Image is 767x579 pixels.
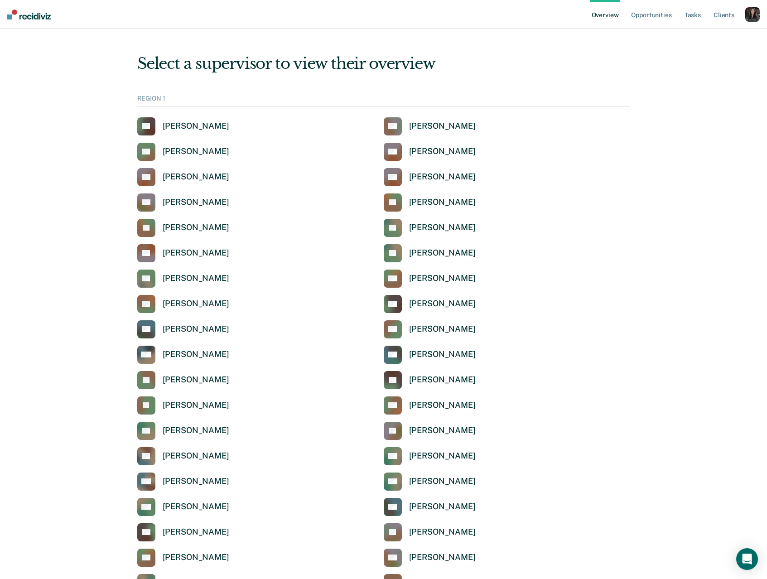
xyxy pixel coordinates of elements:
[409,197,476,207] div: [PERSON_NAME]
[384,396,476,415] a: [PERSON_NAME]
[163,324,229,334] div: [PERSON_NAME]
[384,473,476,491] a: [PERSON_NAME]
[137,244,229,262] a: [PERSON_NAME]
[409,121,476,131] div: [PERSON_NAME]
[384,193,476,212] a: [PERSON_NAME]
[409,248,476,258] div: [PERSON_NAME]
[137,396,229,415] a: [PERSON_NAME]
[137,117,229,135] a: [PERSON_NAME]
[384,447,476,465] a: [PERSON_NAME]
[409,527,476,537] div: [PERSON_NAME]
[163,222,229,233] div: [PERSON_NAME]
[137,523,229,541] a: [PERSON_NAME]
[384,168,476,186] a: [PERSON_NAME]
[137,549,229,567] a: [PERSON_NAME]
[384,295,476,313] a: [PERSON_NAME]
[384,143,476,161] a: [PERSON_NAME]
[409,146,476,157] div: [PERSON_NAME]
[137,371,229,389] a: [PERSON_NAME]
[137,422,229,440] a: [PERSON_NAME]
[384,320,476,338] a: [PERSON_NAME]
[7,10,51,19] img: Recidiviz
[384,117,476,135] a: [PERSON_NAME]
[163,349,229,360] div: [PERSON_NAME]
[736,548,758,570] div: Open Intercom Messenger
[137,143,229,161] a: [PERSON_NAME]
[163,476,229,487] div: [PERSON_NAME]
[384,523,476,541] a: [PERSON_NAME]
[384,270,476,288] a: [PERSON_NAME]
[137,95,630,106] div: REGION 1
[163,552,229,563] div: [PERSON_NAME]
[163,146,229,157] div: [PERSON_NAME]
[409,375,476,385] div: [PERSON_NAME]
[163,400,229,410] div: [PERSON_NAME]
[409,273,476,284] div: [PERSON_NAME]
[137,193,229,212] a: [PERSON_NAME]
[137,346,229,364] a: [PERSON_NAME]
[384,219,476,237] a: [PERSON_NAME]
[137,270,229,288] a: [PERSON_NAME]
[163,121,229,131] div: [PERSON_NAME]
[163,299,229,309] div: [PERSON_NAME]
[409,349,476,360] div: [PERSON_NAME]
[409,324,476,334] div: [PERSON_NAME]
[163,425,229,436] div: [PERSON_NAME]
[163,172,229,182] div: [PERSON_NAME]
[137,219,229,237] a: [PERSON_NAME]
[409,425,476,436] div: [PERSON_NAME]
[409,400,476,410] div: [PERSON_NAME]
[163,248,229,258] div: [PERSON_NAME]
[384,498,476,516] a: [PERSON_NAME]
[137,168,229,186] a: [PERSON_NAME]
[409,476,476,487] div: [PERSON_NAME]
[163,375,229,385] div: [PERSON_NAME]
[384,549,476,567] a: [PERSON_NAME]
[409,552,476,563] div: [PERSON_NAME]
[163,502,229,512] div: [PERSON_NAME]
[384,422,476,440] a: [PERSON_NAME]
[137,320,229,338] a: [PERSON_NAME]
[137,295,229,313] a: [PERSON_NAME]
[137,447,229,465] a: [PERSON_NAME]
[137,54,630,73] div: Select a supervisor to view their overview
[163,451,229,461] div: [PERSON_NAME]
[409,299,476,309] div: [PERSON_NAME]
[384,244,476,262] a: [PERSON_NAME]
[409,172,476,182] div: [PERSON_NAME]
[163,527,229,537] div: [PERSON_NAME]
[409,502,476,512] div: [PERSON_NAME]
[384,371,476,389] a: [PERSON_NAME]
[163,197,229,207] div: [PERSON_NAME]
[137,473,229,491] a: [PERSON_NAME]
[137,498,229,516] a: [PERSON_NAME]
[409,451,476,461] div: [PERSON_NAME]
[384,346,476,364] a: [PERSON_NAME]
[409,222,476,233] div: [PERSON_NAME]
[163,273,229,284] div: [PERSON_NAME]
